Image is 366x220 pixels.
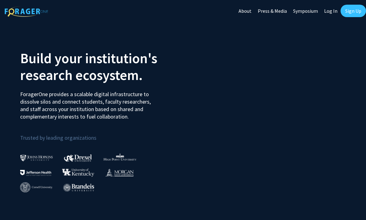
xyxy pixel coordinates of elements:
img: High Point University [104,153,136,161]
img: Brandeis University [63,184,94,191]
p: ForagerOne provides a scalable digital infrastructure to dissolve silos and connect students, fac... [20,86,159,120]
img: Drexel University [64,154,92,161]
img: Cornell University [20,182,52,193]
img: Thomas Jefferson University [20,170,51,176]
img: University of Kentucky [62,168,94,177]
img: Morgan State University [105,168,134,176]
a: Sign Up [341,5,366,17]
img: ForagerOne Logo [5,6,48,17]
img: Johns Hopkins University [20,155,53,161]
h2: Build your institution's research ecosystem. [20,50,178,83]
p: Trusted by leading organizations [20,125,178,143]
